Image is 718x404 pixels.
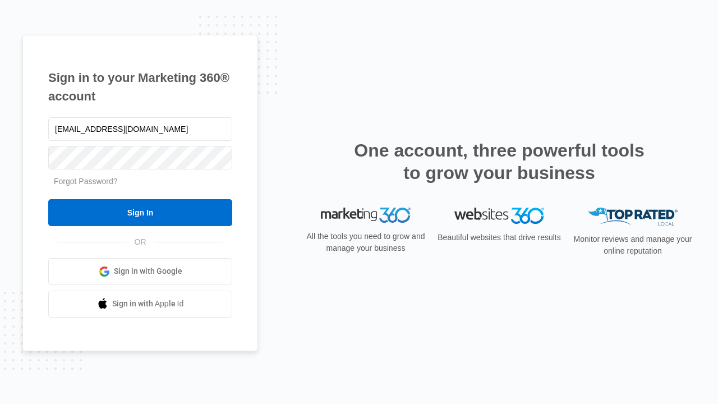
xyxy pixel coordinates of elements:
[114,265,182,277] span: Sign in with Google
[454,208,544,224] img: Websites 360
[303,231,429,254] p: All the tools you need to grow and manage your business
[54,177,118,186] a: Forgot Password?
[48,117,232,141] input: Email
[48,258,232,285] a: Sign in with Google
[48,68,232,105] h1: Sign in to your Marketing 360® account
[112,298,184,310] span: Sign in with Apple Id
[48,291,232,318] a: Sign in with Apple Id
[588,208,678,226] img: Top Rated Local
[127,236,154,248] span: OR
[351,139,648,184] h2: One account, three powerful tools to grow your business
[48,199,232,226] input: Sign In
[570,233,696,257] p: Monitor reviews and manage your online reputation
[321,208,411,223] img: Marketing 360
[436,232,562,244] p: Beautiful websites that drive results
